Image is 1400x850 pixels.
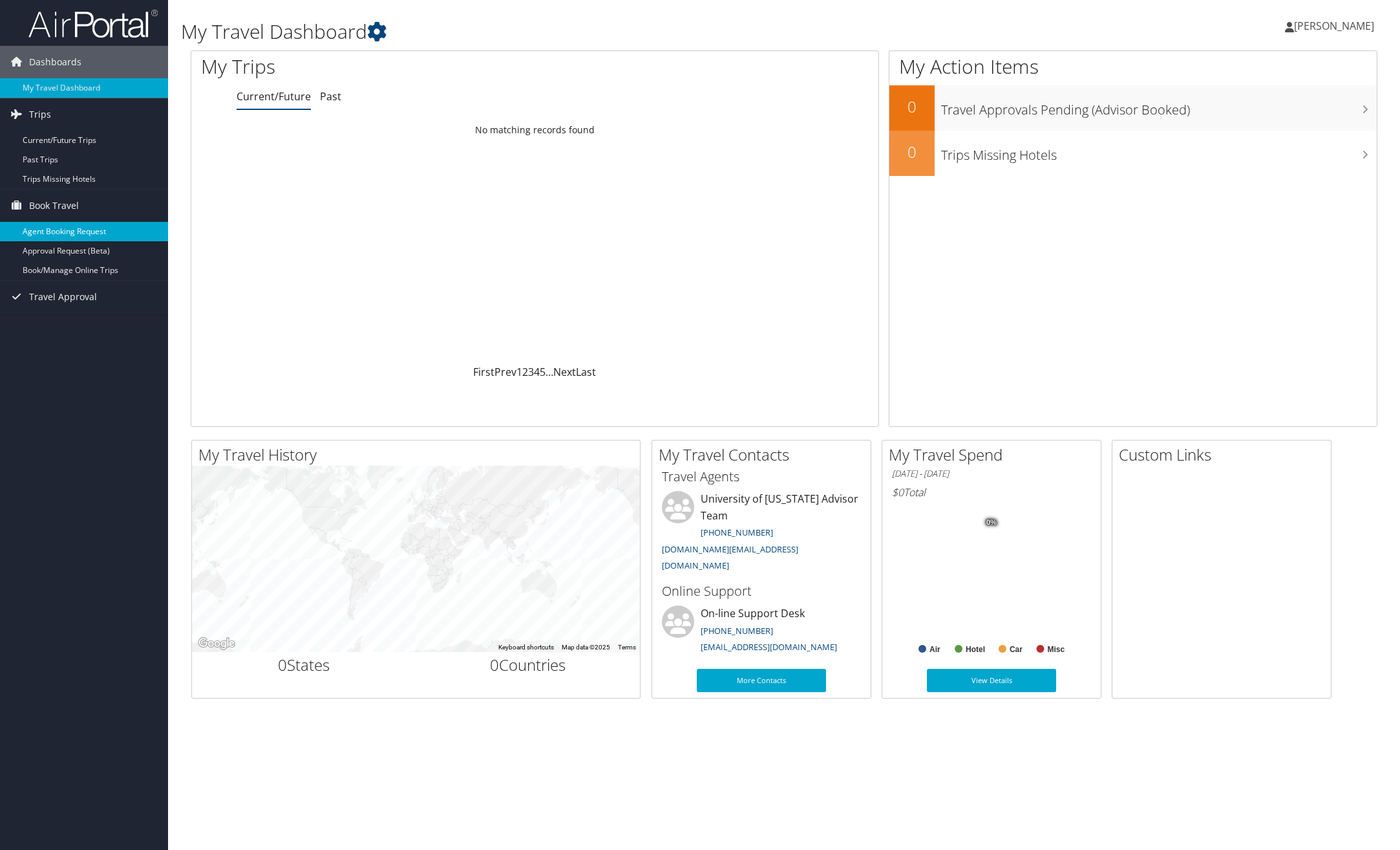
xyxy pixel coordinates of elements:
img: Google [195,635,238,652]
h2: My Travel Spend [889,444,1101,466]
h3: Trips Missing Hotels [941,140,1377,164]
td: No matching records found [191,118,878,142]
span: … [546,365,553,379]
a: More Contacts [697,669,826,692]
h3: Travel Approvals Pending (Advisor Booked) [941,94,1377,119]
span: Trips [29,98,51,131]
li: On-line Support Desk [655,605,867,659]
h2: My Travel History [198,444,640,466]
span: [PERSON_NAME] [1294,19,1374,33]
h2: Countries [426,654,631,676]
a: [PERSON_NAME] [1285,6,1387,45]
a: [PHONE_NUMBER] [701,527,773,538]
a: Next [553,365,576,379]
span: Travel Approval [29,281,97,313]
text: Hotel [966,645,985,654]
text: Misc [1048,645,1065,654]
span: $0 [892,485,904,499]
h2: 0 [889,141,935,163]
a: 1 [516,365,522,379]
span: Map data ©2025 [562,644,610,651]
a: 5 [540,365,546,379]
h2: 0 [889,96,935,118]
a: 4 [534,365,540,379]
h6: Total [892,485,1091,499]
h1: My Travel Dashboard [181,18,985,45]
span: 0 [490,654,499,675]
img: airportal-logo.png [28,8,158,39]
text: Car [1010,645,1023,654]
a: View Details [927,669,1056,692]
text: Air [929,645,940,654]
h3: Online Support [662,582,861,600]
h1: My Action Items [889,53,1377,80]
a: [DOMAIN_NAME][EMAIL_ADDRESS][DOMAIN_NAME] [662,543,798,572]
a: First [473,365,494,379]
a: 3 [528,365,534,379]
a: [EMAIL_ADDRESS][DOMAIN_NAME] [701,641,837,653]
a: 2 [522,365,528,379]
a: Prev [494,365,516,379]
a: Terms (opens in new tab) [618,644,636,651]
a: Current/Future [237,89,311,104]
a: Last [576,365,596,379]
tspan: 0% [986,519,997,527]
h2: Custom Links [1119,444,1331,466]
button: Keyboard shortcuts [498,643,554,652]
h2: States [202,654,407,676]
h3: Travel Agents [662,468,861,486]
li: University of [US_STATE] Advisor Team [655,491,867,577]
h2: My Travel Contacts [659,444,871,466]
a: 0Travel Approvals Pending (Advisor Booked) [889,85,1377,131]
a: [PHONE_NUMBER] [701,625,773,637]
span: Book Travel [29,190,79,222]
span: 0 [278,654,287,675]
span: Dashboards [29,46,81,78]
h1: My Trips [201,53,582,80]
a: 0Trips Missing Hotels [889,131,1377,176]
a: Past [320,89,341,104]
h6: [DATE] - [DATE] [892,468,1091,480]
a: Open this area in Google Maps (opens a new window) [195,635,238,652]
